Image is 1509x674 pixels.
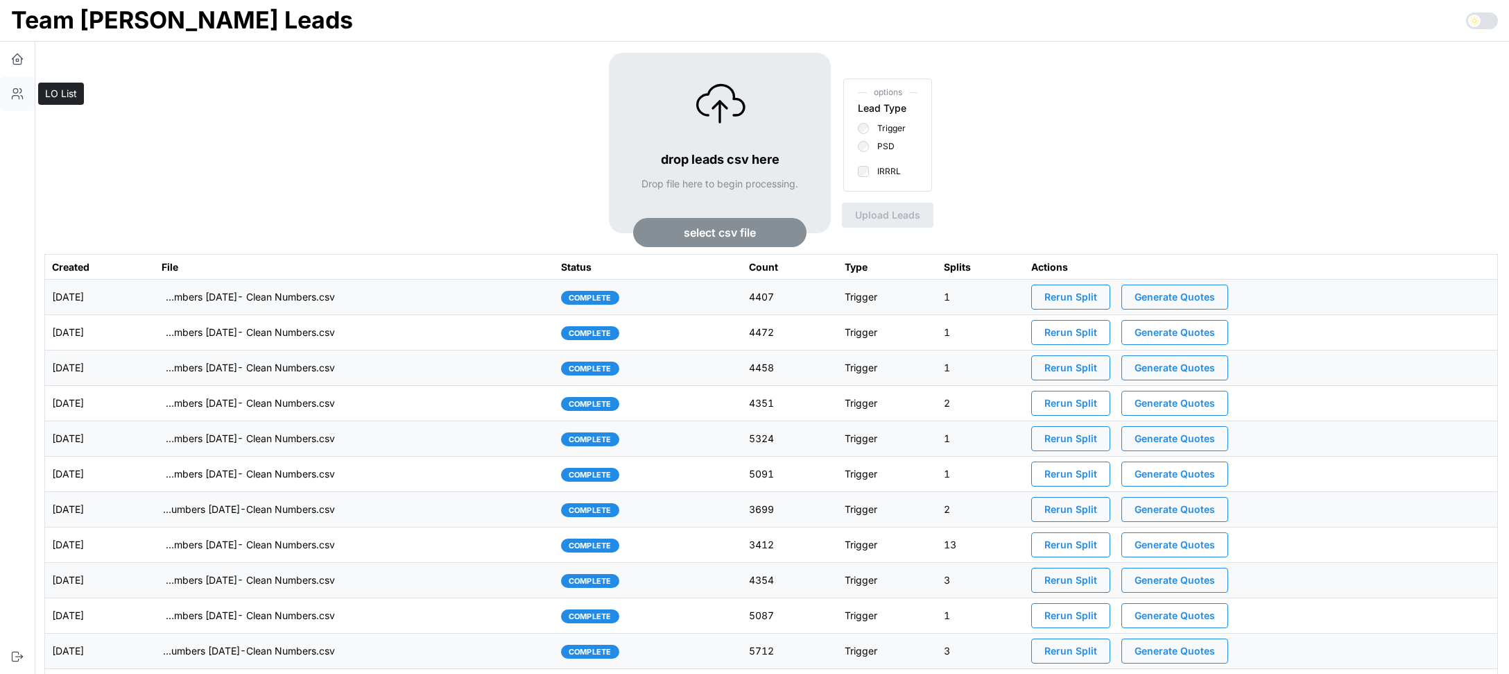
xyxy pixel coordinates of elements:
[742,351,838,386] td: 4458
[937,351,1024,386] td: 1
[45,598,155,634] td: [DATE]
[742,563,838,598] td: 4354
[1044,321,1097,344] span: Rerun Split
[855,203,920,227] span: Upload Leads
[1031,462,1110,487] button: Rerun Split
[569,469,612,481] span: complete
[742,528,838,563] td: 3412
[1031,355,1110,380] button: Rerun Split
[45,528,155,563] td: [DATE]
[1135,285,1215,309] span: Generate Quotes
[162,290,335,304] p: imports/[PERSON_NAME]/1757518530745-TU Master List With Numbers [DATE]- Clean Numbers.csv
[45,634,155,669] td: [DATE]
[45,351,155,386] td: [DATE]
[1121,391,1228,416] button: Generate Quotes
[1044,604,1097,627] span: Rerun Split
[155,255,553,280] th: File
[45,563,155,598] td: [DATE]
[838,386,937,421] td: Trigger
[742,421,838,457] td: 5324
[162,644,335,658] p: imports/[PERSON_NAME]/1756219429086-TU Master List With Numbers [DATE]-Clean Numbers.csv
[1121,285,1228,310] button: Generate Quotes
[1135,639,1215,663] span: Generate Quotes
[1135,533,1215,557] span: Generate Quotes
[45,421,155,457] td: [DATE]
[1044,533,1097,557] span: Rerun Split
[1031,532,1110,557] button: Rerun Split
[569,327,612,339] span: complete
[1044,391,1097,415] span: Rerun Split
[937,386,1024,421] td: 2
[1031,639,1110,664] button: Rerun Split
[684,219,756,246] span: select csv file
[858,101,906,116] div: Lead Type
[869,166,901,177] label: IRRRL
[162,503,335,516] p: imports/[PERSON_NAME]/1756817211366-TU Master List With Numbers [DATE]-Clean Numbers.csv
[937,280,1024,315] td: 1
[742,280,838,315] td: 4407
[742,315,838,351] td: 4472
[869,123,906,134] label: Trigger
[742,457,838,492] td: 5091
[1135,498,1215,521] span: Generate Quotes
[1121,603,1228,628] button: Generate Quotes
[842,203,933,228] button: Upload Leads
[1121,639,1228,664] button: Generate Quotes
[1135,391,1215,415] span: Generate Quotes
[937,634,1024,669] td: 3
[1135,568,1215,592] span: Generate Quotes
[858,86,917,99] span: options
[1121,320,1228,345] button: Generate Quotes
[937,598,1024,634] td: 1
[162,396,335,410] p: imports/[PERSON_NAME]/1757097937494-TU Master List With Numbers [DATE]- Clean Numbers.csv
[838,315,937,351] td: Trigger
[45,386,155,421] td: [DATE]
[838,598,937,634] td: Trigger
[569,646,612,658] span: complete
[1031,603,1110,628] button: Rerun Split
[569,539,612,552] span: complete
[569,292,612,304] span: complete
[11,5,353,35] h1: Team [PERSON_NAME] Leads
[45,457,155,492] td: [DATE]
[838,563,937,598] td: Trigger
[1121,497,1228,522] button: Generate Quotes
[162,467,335,481] p: imports/[PERSON_NAME]/1756909545890-TU Master List With Numbers [DATE]- Clean Numbers.csv
[1135,462,1215,486] span: Generate Quotes
[162,573,335,587] p: imports/[PERSON_NAME]/1756385010087-TU Master List With Numbers [DATE]- Clean Numbers.csv
[937,563,1024,598] td: 3
[162,432,335,446] p: imports/[PERSON_NAME]/1756997511461-TU Master List With Numbers [DATE]- Clean Numbers.csv
[1044,498,1097,521] span: Rerun Split
[742,255,838,280] th: Count
[1121,568,1228,593] button: Generate Quotes
[45,492,155,528] td: [DATE]
[569,433,612,446] span: complete
[937,528,1024,563] td: 13
[838,634,937,669] td: Trigger
[1135,356,1215,380] span: Generate Quotes
[45,280,155,315] td: [DATE]
[742,386,838,421] td: 4351
[937,315,1024,351] td: 1
[569,610,612,623] span: complete
[838,421,937,457] td: Trigger
[1031,320,1110,345] button: Rerun Split
[742,492,838,528] td: 3699
[1135,321,1215,344] span: Generate Quotes
[1031,568,1110,593] button: Rerun Split
[1044,639,1097,663] span: Rerun Split
[1044,285,1097,309] span: Rerun Split
[1031,285,1110,310] button: Rerun Split
[554,255,742,280] th: Status
[937,492,1024,528] td: 2
[937,421,1024,457] td: 1
[162,326,335,339] p: imports/[PERSON_NAME]/1757426525864-TU Master List With Numbers [DATE]- Clean Numbers.csv
[838,528,937,563] td: Trigger
[1044,568,1097,592] span: Rerun Split
[869,141,895,152] label: PSD
[1031,391,1110,416] button: Rerun Split
[742,634,838,669] td: 5712
[1024,255,1498,280] th: Actions
[1044,462,1097,486] span: Rerun Split
[1031,426,1110,451] button: Rerun Split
